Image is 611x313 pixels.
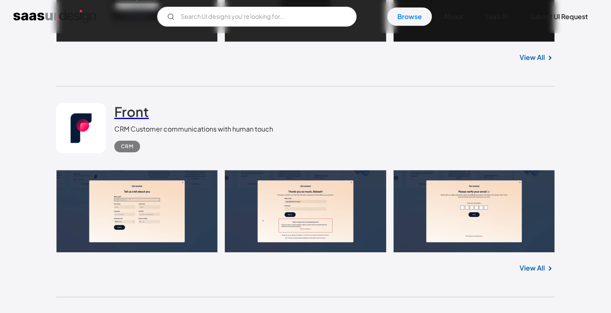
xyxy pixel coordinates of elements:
a: About [434,7,473,26]
a: View All [520,52,545,62]
a: Front [114,103,149,124]
h2: Front [114,103,149,120]
a: Browse [387,7,432,26]
a: View All [520,263,545,273]
a: Submit UI Request [520,7,598,26]
form: Email Form [157,7,357,27]
input: Search UI designs you're looking for... [157,7,357,27]
a: SaaS Ai [475,7,518,26]
div: CRM Customer communications with human touch [114,124,273,134]
div: CRM [121,142,133,152]
a: home [13,10,96,23]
